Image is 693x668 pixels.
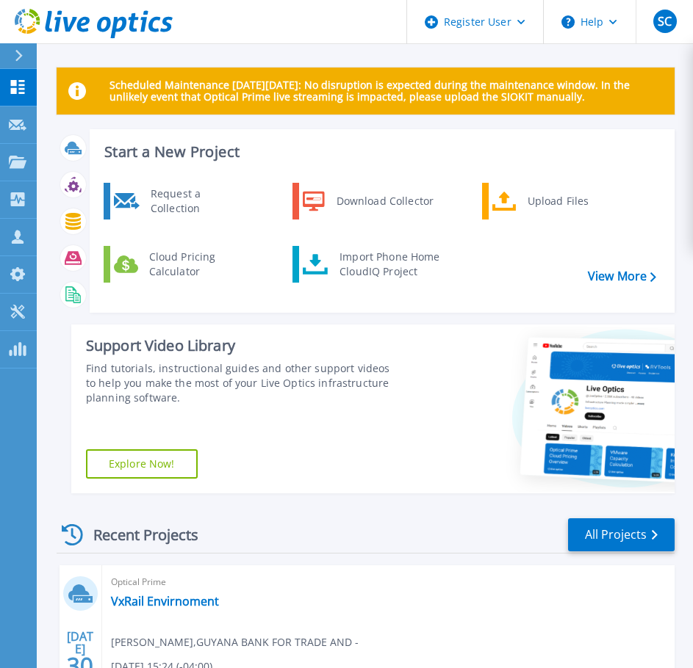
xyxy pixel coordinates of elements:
a: All Projects [568,518,675,551]
div: Download Collector [329,186,440,216]
div: Recent Projects [57,517,218,553]
a: Cloud Pricing Calculator [104,246,254,283]
div: Support Video Library [86,336,395,355]
a: Request a Collection [104,183,254,219]
div: Find tutorials, instructional guides and other support videos to help you make the most of your L... [86,361,395,405]
a: VxRail Envirnoment [111,594,219,609]
a: Explore Now! [86,449,198,479]
div: Upload Files [520,186,629,216]
a: View More [588,269,656,283]
div: Import Phone Home CloudIQ Project [332,250,447,279]
a: Upload Files [482,183,633,219]
div: Request a Collection [143,186,251,216]
span: Optical Prime [111,574,666,590]
div: Cloud Pricing Calculator [142,250,251,279]
span: SC [658,15,672,27]
span: [PERSON_NAME] , GUYANA BANK FOR TRADE AND - [111,634,359,650]
p: Scheduled Maintenance [DATE][DATE]: No disruption is expected during the maintenance window. In t... [109,79,663,103]
a: Download Collector [292,183,443,219]
h3: Start a New Project [104,144,656,160]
